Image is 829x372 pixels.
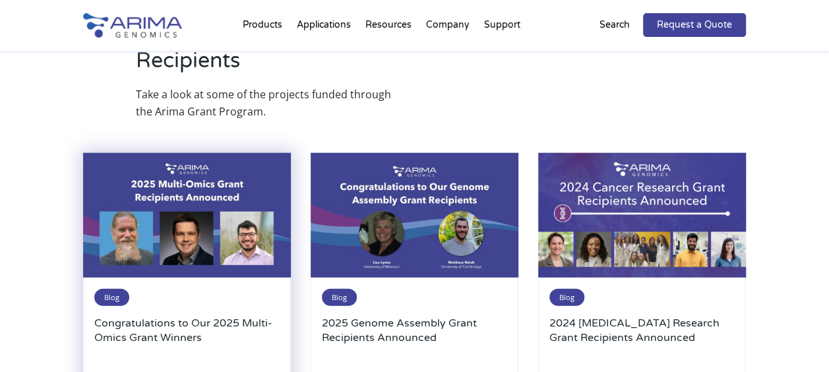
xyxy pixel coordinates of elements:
span: Blog [549,289,584,306]
span: Blog [94,289,129,306]
a: Request a Quote [643,13,746,37]
p: Search [599,16,630,34]
img: genome-assembly-grant-2025-1-500x300.jpg [311,153,518,278]
img: Arima-Genomics-logo [83,13,182,38]
a: 2025 Genome Assembly Grant Recipients Announced [322,316,507,359]
img: 2025-multi-omics-grant-winners-500x300.jpg [83,153,291,278]
img: 2024-Cancer-Research-Grant-Recipients-500x300.jpg [538,153,746,278]
span: Blog [322,289,357,306]
p: Take a look at some of the projects funded through the Arima Grant Program. [136,86,396,120]
h2: Meet Our Past Grant Recipients [136,16,396,86]
a: 2024 [MEDICAL_DATA] Research Grant Recipients Announced [549,316,735,359]
a: Congratulations to Our 2025 Multi-Omics Grant Winners [94,316,280,359]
